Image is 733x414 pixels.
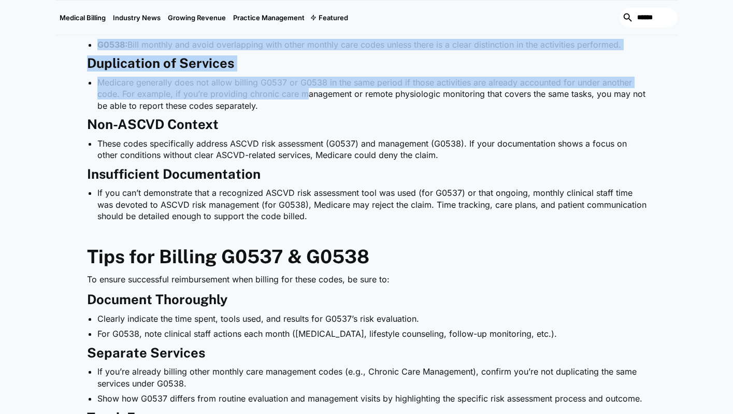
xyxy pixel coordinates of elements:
li: Bill monthly and avoid overlapping with other monthly care codes unless there is a clear distinct... [97,39,646,50]
div: Featured [319,13,348,22]
a: Practice Management [229,1,308,35]
strong: Tips for Billing G0537 & G0538 [87,246,369,267]
li: Clearly indicate the time spent, tools used, and results for G0537’s risk evaluation. [97,313,646,324]
strong: Duplication of Services [87,55,234,71]
li: If you’re already billing other monthly care management codes (e.g., Chronic Care Management), co... [97,366,646,389]
li: For G0538, note clinical staff actions each month ([MEDICAL_DATA], lifestyle counseling, follow-u... [97,328,646,339]
strong: G0538: [97,39,127,50]
li: These codes specifically address ASCVD risk assessment (G0537) and management (G0538). If your do... [97,138,646,161]
p: ‍ [87,227,646,241]
strong: Non-ASCVD Context [87,117,219,132]
p: To ensure successful reimbursement when billing for these codes, be sure to: [87,273,646,287]
strong: Separate Services [87,345,205,361]
div: Featured [308,1,352,35]
a: Medical Billing [56,1,109,35]
strong: Insufficient Documentation [87,166,261,182]
li: If you can’t demonstrate that a recognized ASCVD risk assessment tool was used (for G0537) or tha... [97,187,646,222]
li: Show how G0537 differs from routine evaluation and management visits by highlighting the specific... [97,393,646,404]
a: Growing Revenue [164,1,229,35]
li: Medicare generally does not allow billing G0537 or G0538 in the same period if those activities a... [97,77,646,111]
a: Industry News [109,1,164,35]
strong: Document Thoroughly [87,292,227,307]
